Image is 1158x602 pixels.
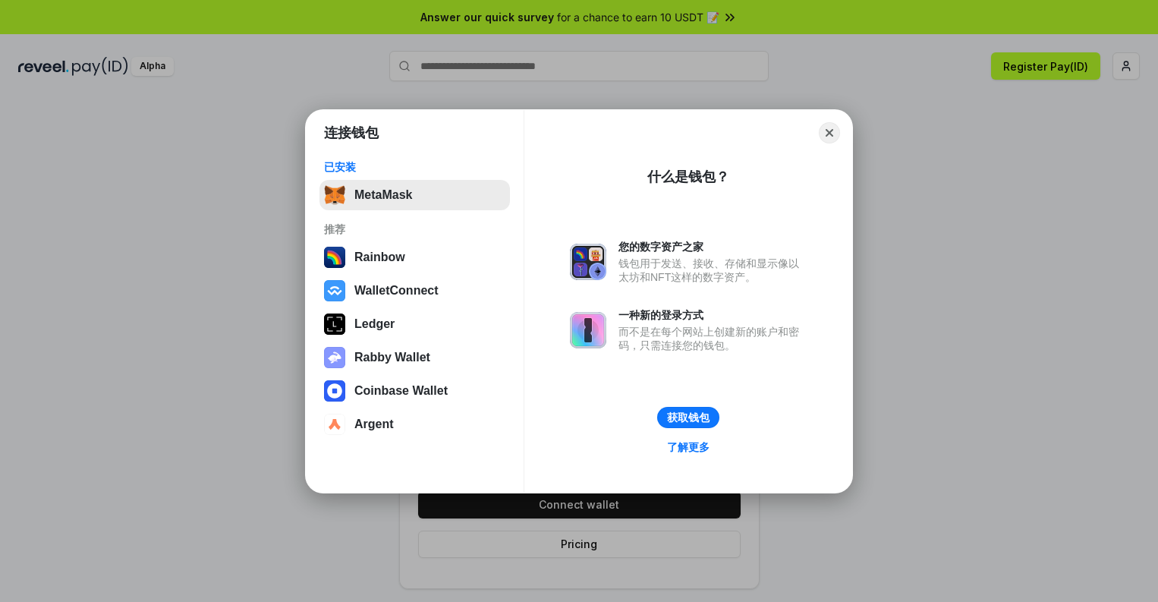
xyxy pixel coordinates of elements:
img: svg+xml,%3Csvg%20xmlns%3D%22http%3A%2F%2Fwww.w3.org%2F2000%2Fsvg%22%20width%3D%2228%22%20height%3... [324,314,345,335]
a: 了解更多 [658,437,719,457]
div: 而不是在每个网站上创建新的账户和密码，只需连接您的钱包。 [618,325,807,352]
h1: 连接钱包 [324,124,379,142]
img: svg+xml,%3Csvg%20xmlns%3D%22http%3A%2F%2Fwww.w3.org%2F2000%2Fsvg%22%20fill%3D%22none%22%20viewBox... [570,244,606,280]
img: svg+xml,%3Csvg%20xmlns%3D%22http%3A%2F%2Fwww.w3.org%2F2000%2Fsvg%22%20fill%3D%22none%22%20viewBox... [324,347,345,368]
img: svg+xml,%3Csvg%20fill%3D%22none%22%20height%3D%2233%22%20viewBox%3D%220%200%2035%2033%22%20width%... [324,184,345,206]
button: Close [819,122,840,143]
div: MetaMask [354,188,412,202]
div: Coinbase Wallet [354,384,448,398]
button: Rainbow [319,242,510,273]
button: Ledger [319,309,510,339]
button: Rabby Wallet [319,342,510,373]
button: MetaMask [319,180,510,210]
img: svg+xml,%3Csvg%20width%3D%2228%22%20height%3D%2228%22%20viewBox%3D%220%200%2028%2028%22%20fill%3D... [324,280,345,301]
button: 获取钱包 [657,407,719,428]
div: Argent [354,418,394,431]
button: Coinbase Wallet [319,376,510,406]
div: 推荐 [324,222,505,236]
button: WalletConnect [319,276,510,306]
div: WalletConnect [354,284,439,298]
img: svg+xml,%3Csvg%20width%3D%2228%22%20height%3D%2228%22%20viewBox%3D%220%200%2028%2028%22%20fill%3D... [324,380,345,402]
div: Rainbow [354,251,405,264]
div: Ledger [354,317,395,331]
div: 已安装 [324,160,505,174]
div: 获取钱包 [667,411,710,424]
img: svg+xml,%3Csvg%20width%3D%2228%22%20height%3D%2228%22%20viewBox%3D%220%200%2028%2028%22%20fill%3D... [324,414,345,435]
div: Rabby Wallet [354,351,430,364]
div: 钱包用于发送、接收、存储和显示像以太坊和NFT这样的数字资产。 [618,257,807,284]
div: 了解更多 [667,440,710,454]
button: Argent [319,409,510,440]
img: svg+xml,%3Csvg%20width%3D%22120%22%20height%3D%22120%22%20viewBox%3D%220%200%20120%20120%22%20fil... [324,247,345,268]
div: 您的数字资产之家 [618,240,807,254]
div: 什么是钱包？ [647,168,729,186]
img: svg+xml,%3Csvg%20xmlns%3D%22http%3A%2F%2Fwww.w3.org%2F2000%2Fsvg%22%20fill%3D%22none%22%20viewBox... [570,312,606,348]
div: 一种新的登录方式 [618,308,807,322]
